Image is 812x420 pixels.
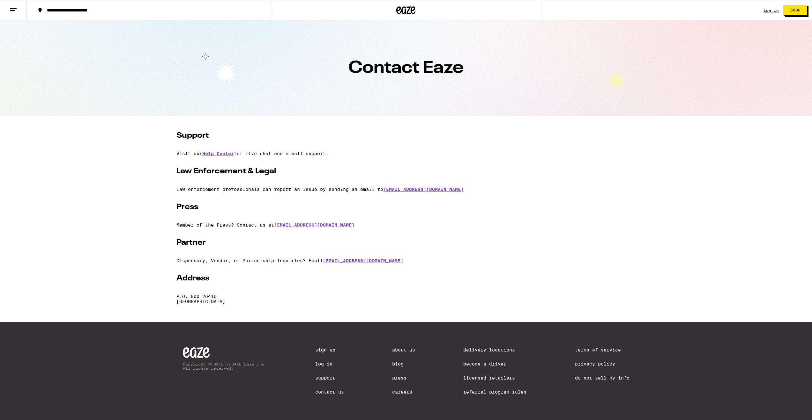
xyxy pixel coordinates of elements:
h2: Press [176,202,636,212]
h2: Address [176,273,636,284]
a: Support [315,375,344,380]
a: Careers [392,389,415,395]
a: Delivery Locations [463,347,526,352]
a: Become a Driver [463,361,526,366]
a: Privacy Policy [575,361,629,366]
h1: Contact Eaze [176,60,636,76]
p: Dispensary, Vendor, or Partnership Inquiries? Email [176,258,636,263]
span: Shop [790,8,801,12]
a: Sign Up [315,347,344,352]
a: Log In [315,361,344,366]
a: Licensed Retailers [463,375,526,380]
p: Law enforcement professionals can report an issue by sending an email to [176,187,636,192]
p: P.O. Box 26416 [GEOGRAPHIC_DATA] [176,294,636,304]
a: [EMAIL_ADDRESS][DOMAIN_NAME] [323,258,403,263]
a: [EMAIL_ADDRESS][DOMAIN_NAME] [383,187,464,192]
a: Contact Us [315,389,344,395]
a: Press [392,375,415,380]
h2: Partner [176,238,636,248]
h2: Support [176,131,636,141]
a: Do Not Sell My Info [575,375,629,380]
h2: Law Enforcement & Legal [176,166,636,177]
p: Visit our for live chat and e-mail support. [176,151,636,156]
p: Copyright © [DATE]-[DATE] Eaze Inc. All rights reserved. [183,362,267,370]
a: About Us [392,347,415,352]
a: Help Center [202,151,234,156]
a: Terms of Service [575,347,629,352]
p: Member of the Press? Contact us at [176,222,636,228]
a: Log In [764,8,779,12]
button: Shop [784,5,807,16]
a: Referral Program Rules [463,389,526,395]
a: Blog [392,361,415,366]
a: [EMAIL_ADDRESS][DOMAIN_NAME] [274,222,354,228]
a: Shop [779,5,812,16]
